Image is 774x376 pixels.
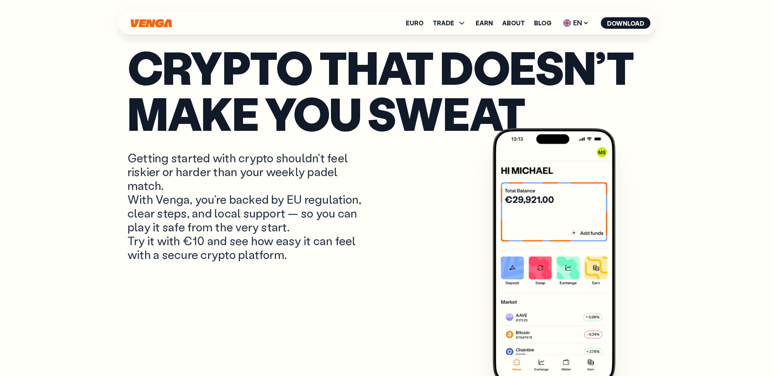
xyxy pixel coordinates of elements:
[127,44,647,136] p: Crypto that doesn’t make you sweat
[601,17,650,29] button: Download
[534,20,551,26] a: Blog
[406,20,423,26] a: Euro
[127,151,370,262] p: Getting started with crypto shouldn’t feel riskier or harder than your weekly padel match. With V...
[561,17,592,29] span: EN
[433,18,466,28] span: TRADE
[476,20,493,26] a: Earn
[502,20,525,26] a: About
[433,20,454,26] span: TRADE
[563,19,571,27] img: flag-uk
[130,19,173,28] svg: Home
